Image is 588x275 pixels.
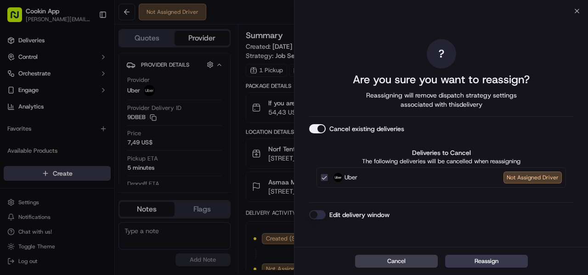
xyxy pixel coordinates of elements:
[156,90,167,101] button: Start new chat
[18,133,70,142] span: Knowledge Base
[65,155,111,162] a: Powered byPylon
[317,157,566,166] p: The following deliveries will be cancelled when reassigning
[345,173,357,182] span: Uber
[78,134,85,141] div: 💻
[317,148,566,157] label: Deliveries to Cancel
[329,124,404,133] label: Cancel existing deliveries
[329,210,390,219] label: Edit delivery window
[24,59,165,69] input: Got a question? Start typing here...
[74,129,151,146] a: 💻API Documentation
[9,9,28,27] img: Nash
[9,87,26,104] img: 1736555255976-a54dd68f-1ca7-489b-9aae-adbdc363a1c4
[31,87,151,97] div: Start new chat
[6,129,74,146] a: 📗Knowledge Base
[334,173,343,182] img: Uber
[353,91,530,109] span: Reassigning will remove dispatch strategy settings associated with this delivery
[9,134,17,141] div: 📗
[427,39,456,69] div: ?
[355,255,438,268] button: Cancel
[353,72,530,87] h2: Are you sure you want to reassign?
[9,36,167,51] p: Welcome 👋
[91,155,111,162] span: Pylon
[31,97,116,104] div: We're available if you need us!
[87,133,147,142] span: API Documentation
[445,255,528,268] button: Reassign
